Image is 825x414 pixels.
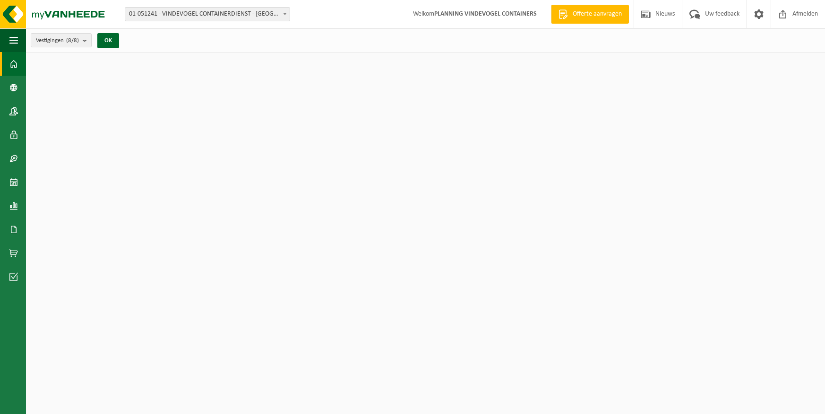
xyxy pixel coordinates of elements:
[66,37,79,44] count: (8/8)
[551,5,629,24] a: Offerte aanvragen
[125,8,290,21] span: 01-051241 - VINDEVOGEL CONTAINERDIENST - OUDENAARDE - OUDENAARDE
[31,33,92,47] button: Vestigingen(8/8)
[36,34,79,48] span: Vestigingen
[97,33,119,48] button: OK
[434,10,537,18] strong: PLANNING VINDEVOGEL CONTAINERS
[570,9,624,19] span: Offerte aanvragen
[125,7,290,21] span: 01-051241 - VINDEVOGEL CONTAINERDIENST - OUDENAARDE - OUDENAARDE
